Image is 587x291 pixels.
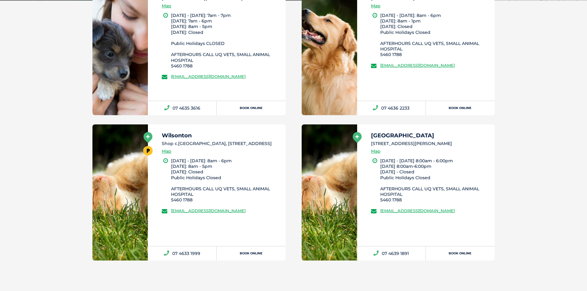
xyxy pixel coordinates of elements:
[171,13,280,69] li: [DATE] - [DATE]: 7am - 7pm [DATE]: 7am - 6pm [DATE]: 8am - 5pm [DATE]: Closed Public Holidays CLO...
[357,246,426,261] a: 07 4639 1891
[371,133,489,138] h5: [GEOGRAPHIC_DATA]
[380,208,455,213] a: [EMAIL_ADDRESS][DOMAIN_NAME]
[357,101,426,115] a: 07 4636 2233
[426,246,495,261] a: Book Online
[217,101,285,115] a: Book Online
[148,101,217,115] a: 07 4635 3616
[426,101,495,115] a: Book Online
[171,74,246,79] a: [EMAIL_ADDRESS][DOMAIN_NAME]
[162,148,171,155] a: Map
[371,148,381,155] a: Map
[171,158,280,203] li: [DATE] - [DATE]: 8am - 6pm [DATE]: 8am - 5pm [DATE]: Closed Public Holidays Closed AFTERHOURS CAL...
[148,246,217,261] a: 07 4633 1999
[217,246,285,261] a: Book Online
[380,63,455,68] a: [EMAIL_ADDRESS][DOMAIN_NAME]
[171,208,246,213] a: [EMAIL_ADDRESS][DOMAIN_NAME]
[380,13,489,58] li: [DATE] - [DATE]: 8am - 6pm [DATE]: 8am - 1pm [DATE]: Closed Public Holidays Closed AFTERHOURS CAL...
[575,28,581,34] button: Search
[162,2,171,10] a: Map
[380,158,489,203] li: [DATE] - [DATE] 8:00am - 6:00pm [DATE] 8:00am-6:00pm [DATE] - Closed Public Holidays Closed AFTER...
[162,140,280,147] li: Shop c.[GEOGRAPHIC_DATA], [STREET_ADDRESS]
[371,140,489,147] li: [STREET_ADDRESS][PERSON_NAME]
[162,133,280,138] h5: Wilsonton
[371,2,381,10] a: Map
